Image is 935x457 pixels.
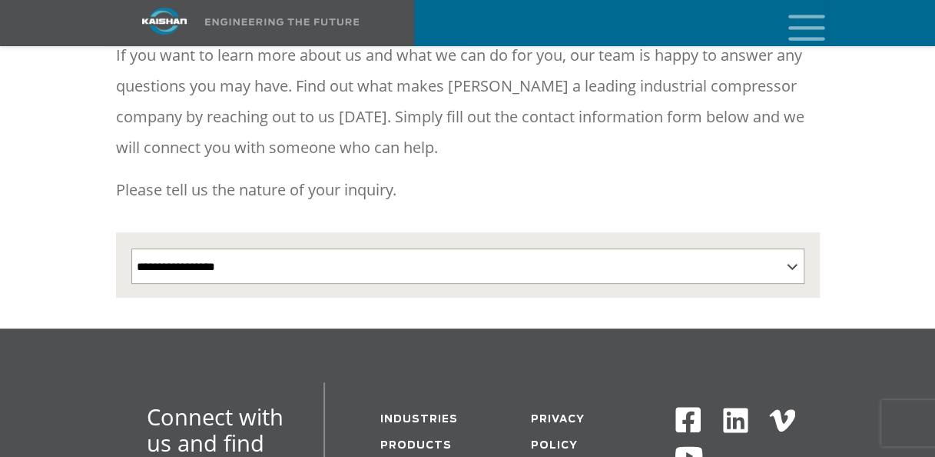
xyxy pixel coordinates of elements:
[721,405,751,435] img: Linkedin
[116,40,820,163] p: If you want to learn more about us and what we can do for you, our team is happy to answer any qu...
[116,175,820,205] p: Please tell us the nature of your inquiry.
[205,18,359,25] img: Engineering the future
[769,409,795,432] img: Vimeo
[380,441,452,451] a: Products
[531,415,585,451] a: Privacy Policy
[107,8,222,35] img: kaishan logo
[782,10,808,36] a: mobile menu
[674,405,702,434] img: Facebook
[380,415,458,425] a: Industries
